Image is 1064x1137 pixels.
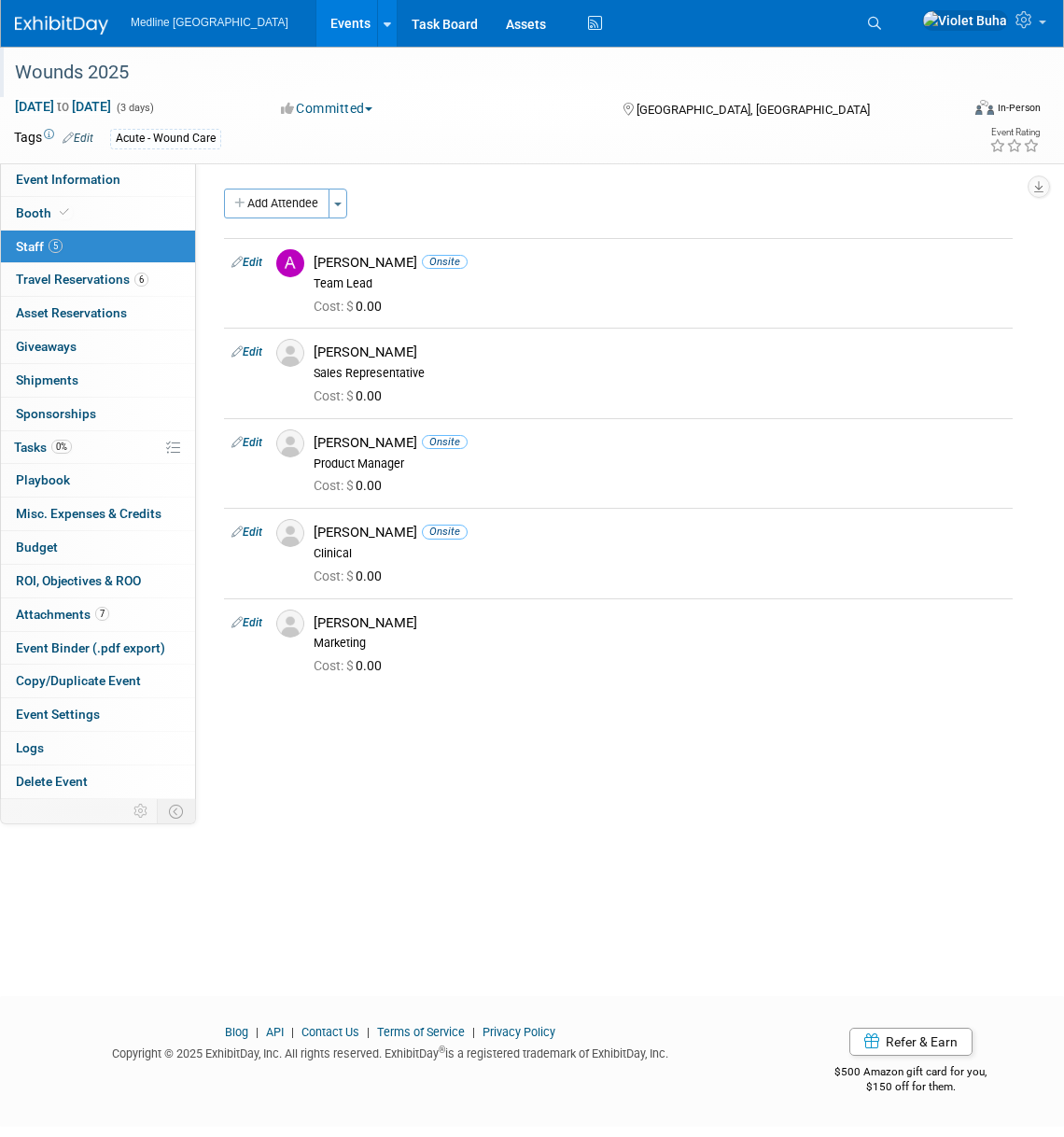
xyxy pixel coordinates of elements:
span: 7 [95,607,109,621]
a: Refer & Earn [849,1028,973,1056]
img: ExhibitDay [15,16,108,35]
td: Personalize Event Tab Strip [125,799,158,823]
a: Giveaways [1,330,195,363]
a: Budget [1,531,195,564]
span: Shipments [16,372,78,387]
span: Cost: $ [314,478,356,493]
span: 0.00 [314,568,389,583]
span: (3 days) [115,102,154,114]
span: | [362,1025,374,1039]
div: Clinical [314,546,1005,561]
span: Onsite [422,255,468,269]
a: Edit [231,616,262,629]
span: Playbook [16,472,70,487]
div: $500 Amazon gift card for you, [794,1052,1027,1095]
span: Sponsorships [16,406,96,421]
a: API [266,1025,284,1039]
div: Wounds 2025 [8,56,940,90]
a: ROI, Objectives & ROO [1,565,195,597]
div: Event Rating [989,128,1040,137]
img: Associate-Profile-5.png [276,429,304,457]
a: Privacy Policy [483,1025,555,1039]
button: Committed [274,99,380,118]
span: Cost: $ [314,658,356,673]
span: Cost: $ [314,299,356,314]
span: ROI, Objectives & ROO [16,573,141,588]
span: Budget [16,540,58,554]
a: Tasks0% [1,431,195,464]
a: Contact Us [301,1025,359,1039]
div: [PERSON_NAME] [314,344,1005,361]
td: Toggle Event Tabs [158,799,196,823]
span: 0.00 [314,478,389,493]
span: 0.00 [314,299,389,314]
a: Event Information [1,163,195,196]
span: 0% [51,440,72,454]
span: 0.00 [314,388,389,403]
span: Staff [16,239,63,254]
td: Tags [14,128,93,149]
a: Terms of Service [377,1025,465,1039]
a: Event Settings [1,698,195,731]
div: In-Person [997,101,1041,115]
img: Associate-Profile-5.png [276,610,304,638]
span: Giveaways [16,339,77,354]
div: Marketing [314,636,1005,651]
a: Edit [63,132,93,145]
span: | [287,1025,299,1039]
img: Associate-Profile-5.png [276,339,304,367]
a: Misc. Expenses & Credits [1,498,195,530]
span: Event Information [16,172,120,187]
span: Medline [GEOGRAPHIC_DATA] [131,16,288,29]
span: Copy/Duplicate Event [16,673,141,688]
div: Acute - Wound Care [110,129,221,148]
span: Asset Reservations [16,305,127,320]
span: Onsite [422,435,468,449]
a: Travel Reservations6 [1,263,195,296]
div: $150 off for them. [794,1079,1027,1095]
a: Staff5 [1,231,195,263]
a: Booth [1,197,195,230]
span: 6 [134,273,148,287]
div: [PERSON_NAME] [314,524,1005,541]
span: Attachments [16,607,109,622]
span: Tasks [14,440,72,455]
div: Event Format [881,97,1041,125]
sup: ® [439,1045,445,1055]
span: | [468,1025,480,1039]
a: Edit [231,256,262,269]
a: Event Binder (.pdf export) [1,632,195,665]
span: Cost: $ [314,568,356,583]
span: [GEOGRAPHIC_DATA], [GEOGRAPHIC_DATA] [637,103,870,117]
a: Copy/Duplicate Event [1,665,195,697]
span: Delete Event [16,774,88,789]
img: Format-Inperson.png [975,100,994,115]
a: Edit [231,526,262,539]
i: Booth reservation complete [60,207,69,218]
div: [PERSON_NAME] [314,434,1005,452]
a: Blog [225,1025,248,1039]
div: [PERSON_NAME] [314,614,1005,632]
span: Logs [16,740,44,755]
div: [PERSON_NAME] [314,254,1005,272]
a: Playbook [1,464,195,497]
a: Sponsorships [1,398,195,430]
span: 0.00 [314,658,389,673]
button: Add Attendee [224,189,329,218]
span: Misc. Expenses & Credits [16,506,161,521]
a: Logs [1,732,195,765]
a: Asset Reservations [1,297,195,330]
span: [DATE] [DATE] [14,98,112,115]
a: Attachments7 [1,598,195,631]
div: Team Lead [314,276,1005,291]
a: Delete Event [1,765,195,798]
img: Violet Buha [922,10,1008,31]
span: | [251,1025,263,1039]
div: Product Manager [314,456,1005,471]
span: Onsite [422,525,468,539]
a: Shipments [1,364,195,397]
span: Event Binder (.pdf export) [16,640,165,655]
div: Sales Representative [314,366,1005,381]
a: Edit [231,345,262,358]
img: A.jpg [276,249,304,277]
